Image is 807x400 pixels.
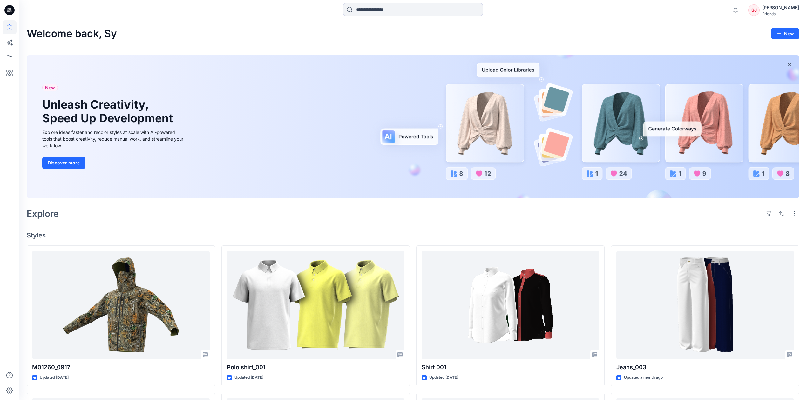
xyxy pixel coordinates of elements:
h2: Welcome back, Sy [27,28,117,40]
p: M01260_0917 [32,363,210,372]
button: Discover more [42,157,85,169]
a: Discover more [42,157,185,169]
h4: Styles [27,231,799,239]
div: Friends [762,11,799,16]
a: M01260_0917 [32,251,210,359]
div: Explore ideas faster and recolor styles at scale with AI-powered tools that boost creativity, red... [42,129,185,149]
p: Shirt 001 [422,363,599,372]
a: Polo shirt_001 [227,251,404,359]
p: Updated [DATE] [234,374,263,381]
a: Jeans_003 [616,251,794,359]
a: Shirt 001 [422,251,599,359]
p: Jeans_003 [616,363,794,372]
p: Updated [DATE] [40,374,69,381]
span: New [45,84,55,91]
button: New [771,28,799,39]
div: [PERSON_NAME] [762,4,799,11]
p: Polo shirt_001 [227,363,404,372]
p: Updated [DATE] [429,374,458,381]
div: SJ [748,4,760,16]
h1: Unleash Creativity, Speed Up Development [42,98,176,125]
h2: Explore [27,209,59,219]
p: Updated a month ago [624,374,663,381]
